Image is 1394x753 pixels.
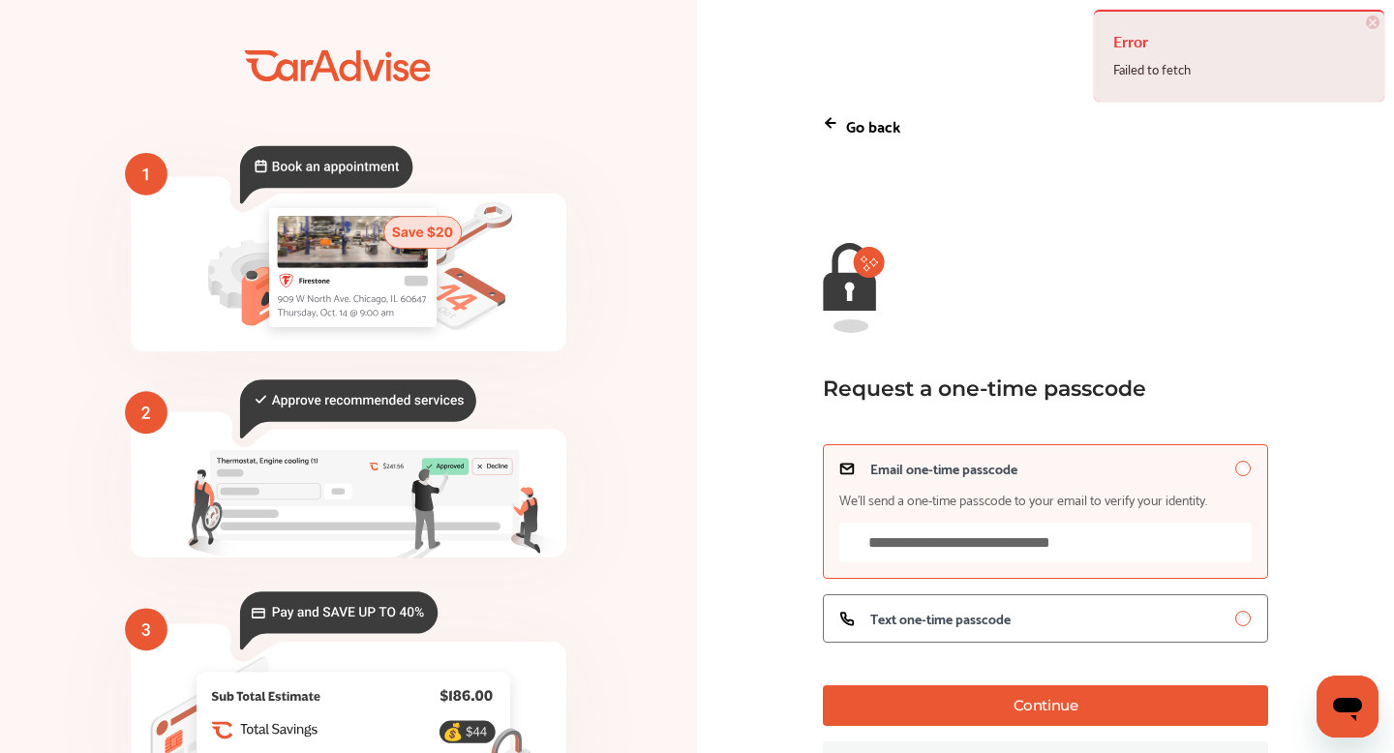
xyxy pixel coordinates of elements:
div: Request a one-time passcode [823,376,1246,402]
img: icon_phone.e7b63c2d.svg [839,611,855,626]
span: × [1366,15,1379,29]
span: Text one-time passcode [870,611,1011,626]
input: Email one-time passcodeWe’ll send a one-time passcode to your email to verify your identity. [839,523,1252,562]
span: Email one-time passcode [870,461,1017,476]
h4: Error [1113,26,1365,57]
input: Text one-time passcode [1235,611,1251,626]
span: We’ll send a one-time passcode to your email to verify your identity. [839,492,1207,507]
button: Continue [823,685,1268,726]
text: 💰 [442,722,464,742]
img: magic-link-lock-error.9d88b03f.svg [823,243,885,333]
p: Go back [846,112,900,138]
div: Failed to fetch [1113,57,1365,82]
iframe: Button to launch messaging window [1317,676,1379,738]
img: icon_email.a11c3263.svg [839,461,855,476]
input: Email one-time passcodeWe’ll send a one-time passcode to your email to verify your identity. [1235,461,1251,476]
